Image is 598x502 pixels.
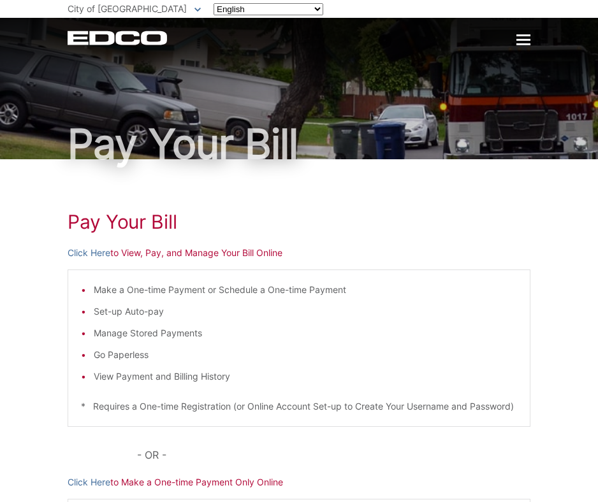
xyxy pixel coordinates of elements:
a: Click Here [68,475,110,489]
select: Select a language [214,3,323,15]
p: - OR - [137,446,530,464]
p: to Make a One-time Payment Only Online [68,475,530,489]
li: Go Paperless [94,348,517,362]
a: EDCD logo. Return to the homepage. [68,31,169,45]
li: View Payment and Billing History [94,369,517,384]
span: City of [GEOGRAPHIC_DATA] [68,3,187,14]
h1: Pay Your Bill [68,210,530,233]
a: Click Here [68,246,110,260]
li: Manage Stored Payments [94,326,517,340]
p: * Requires a One-time Registration (or Online Account Set-up to Create Your Username and Password) [81,399,517,413]
h1: Pay Your Bill [68,124,530,164]
p: to View, Pay, and Manage Your Bill Online [68,246,530,260]
li: Make a One-time Payment or Schedule a One-time Payment [94,283,517,297]
li: Set-up Auto-pay [94,305,517,319]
